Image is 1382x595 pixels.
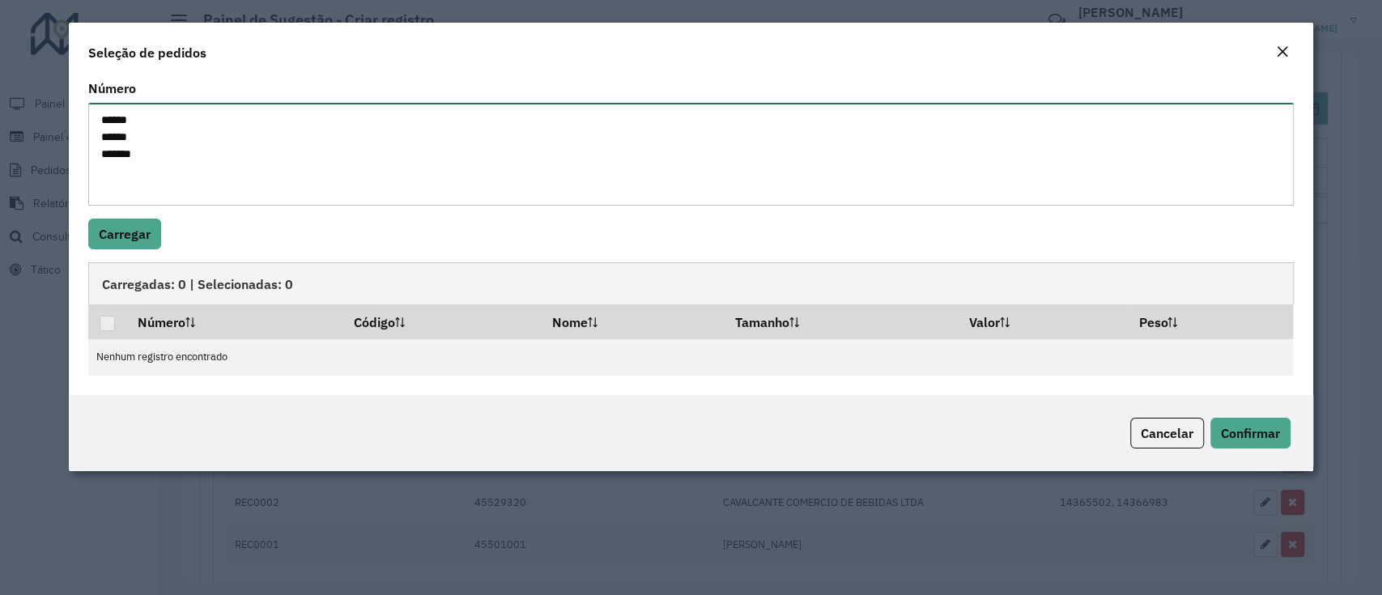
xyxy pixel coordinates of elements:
em: Fechar [1276,45,1289,58]
div: Carregadas: 0 | Selecionadas: 0 [88,262,1293,304]
button: Close [1271,42,1294,63]
th: Tamanho [725,304,958,338]
button: Confirmar [1210,418,1291,448]
th: Valor [958,304,1128,338]
button: Cancelar [1130,418,1204,448]
th: Peso [1128,304,1293,338]
button: Carregar [88,219,161,249]
span: Cancelar [1141,425,1193,441]
span: Confirmar [1221,425,1280,441]
h4: Seleção de pedidos [88,43,206,62]
th: Código [342,304,541,338]
td: Nenhum registro encontrado [88,339,1293,376]
th: Número [127,304,343,338]
label: Número [88,79,136,98]
th: Nome [541,304,724,338]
